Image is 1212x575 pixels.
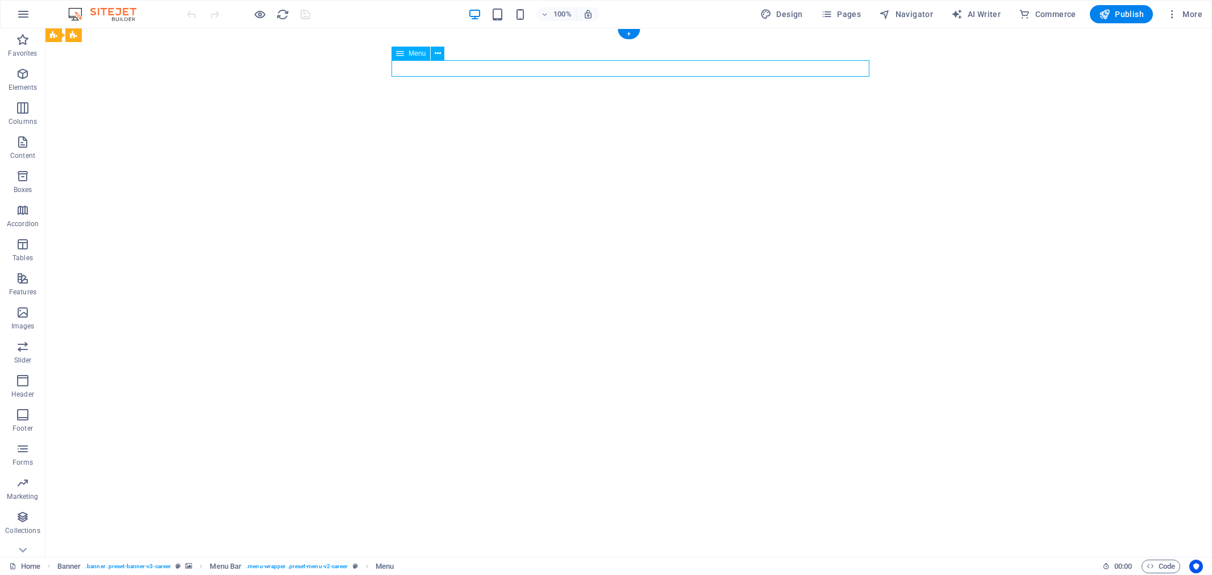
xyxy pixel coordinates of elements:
span: Click to select. Double-click to edit [57,560,81,573]
button: Click here to leave preview mode and continue editing [253,7,266,21]
iframe: To enrich screen reader interactions, please activate Accessibility in Grammarly extension settings [45,28,1212,557]
span: . menu-wrapper .preset-menu-v2-career [246,560,348,573]
span: Click to select. Double-click to edit [210,560,241,573]
p: Accordion [7,219,39,228]
span: 00 00 [1114,560,1132,573]
p: Header [11,390,34,399]
div: Design (Ctrl+Alt+Y) [756,5,807,23]
p: Marketing [7,492,38,501]
img: Editor Logo [65,7,151,21]
button: 100% [536,7,577,21]
p: Slider [14,356,32,365]
p: Boxes [14,185,32,194]
p: Content [10,151,35,160]
span: Design [760,9,803,20]
p: Columns [9,117,37,126]
p: Favorites [8,49,37,58]
i: This element is a customizable preset [353,563,358,569]
p: Features [9,287,36,297]
button: Publish [1090,5,1153,23]
span: Pages [821,9,861,20]
span: AI Writer [951,9,1001,20]
p: Images [11,322,35,331]
button: Navigator [874,5,938,23]
h6: 100% [553,7,572,21]
h6: Session time [1102,560,1132,573]
span: More [1167,9,1202,20]
i: Reload page [276,8,289,21]
a: Click to cancel selection. Double-click to open Pages [9,560,40,573]
span: Menu [409,50,426,57]
button: Design [756,5,807,23]
p: Forms [13,458,33,467]
span: Navigator [879,9,933,20]
p: Tables [13,253,33,262]
p: Elements [9,83,38,92]
i: This element contains a background [185,563,192,569]
button: Usercentrics [1189,560,1203,573]
button: Pages [817,5,865,23]
span: Click to select. Double-click to edit [376,560,394,573]
i: This element is a customizable preset [176,563,181,569]
span: Publish [1099,9,1144,20]
div: + [618,29,640,39]
button: Commerce [1014,5,1081,23]
p: Collections [5,526,40,535]
span: Commerce [1019,9,1076,20]
button: More [1162,5,1207,23]
button: reload [276,7,289,21]
nav: breadcrumb [57,560,394,573]
span: : [1122,562,1124,570]
span: Code [1147,560,1175,573]
button: AI Writer [947,5,1005,23]
button: Code [1142,560,1180,573]
span: . banner .preset-banner-v3-career [85,560,171,573]
p: Footer [13,424,33,433]
i: On resize automatically adjust zoom level to fit chosen device. [583,9,593,19]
